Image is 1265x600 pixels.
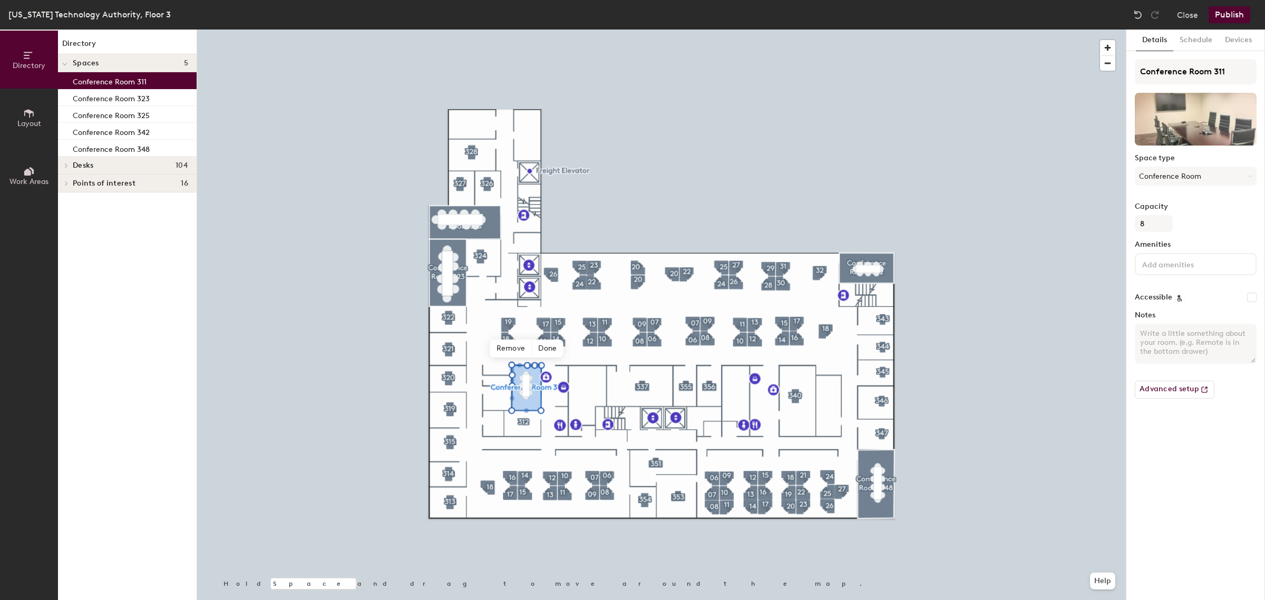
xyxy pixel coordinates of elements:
span: 16 [181,179,188,188]
span: Desks [73,161,93,170]
label: Accessible [1135,293,1172,302]
button: Details [1136,30,1173,51]
span: 104 [176,161,188,170]
img: The space named Conference Room 311 [1135,93,1257,146]
p: Conference Room 325 [73,108,150,120]
button: Devices [1219,30,1258,51]
span: 5 [184,59,188,67]
p: Conference Room 342 [73,125,150,137]
button: Conference Room [1135,167,1257,186]
span: Work Areas [9,177,48,186]
span: Points of interest [73,179,135,188]
button: Schedule [1173,30,1219,51]
span: Directory [13,61,45,70]
p: Conference Room 311 [73,74,147,86]
span: Remove [490,340,532,357]
button: Help [1090,573,1115,589]
div: [US_STATE] Technology Authority, Floor 3 [8,8,171,21]
span: Done [532,340,563,357]
button: Advanced setup [1135,381,1214,399]
img: Redo [1150,9,1160,20]
button: Publish [1209,6,1250,23]
button: Close [1177,6,1198,23]
span: Layout [17,119,41,128]
span: Spaces [73,59,99,67]
label: Notes [1135,311,1257,320]
img: Undo [1133,9,1143,20]
p: Conference Room 348 [73,142,150,154]
label: Amenities [1135,240,1257,249]
label: Capacity [1135,202,1257,211]
input: Add amenities [1140,257,1235,270]
label: Space type [1135,154,1257,162]
h1: Directory [58,38,197,54]
p: Conference Room 323 [73,91,150,103]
